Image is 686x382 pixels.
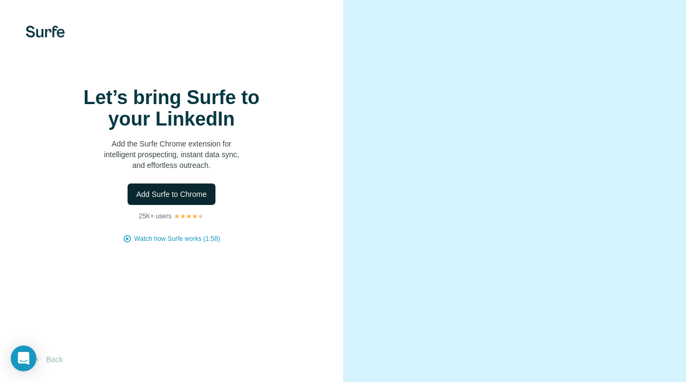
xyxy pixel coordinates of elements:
img: Rating Stars [174,213,204,219]
h1: Let’s bring Surfe to your LinkedIn [64,87,279,130]
div: Open Intercom Messenger [11,346,36,371]
button: Add Surfe to Chrome [128,183,215,205]
img: Surfe's logo [26,26,65,38]
button: Watch how Surfe works (1:58) [134,234,220,244]
p: 25K+ users [139,211,171,221]
button: Back [26,350,70,369]
span: Add Surfe to Chrome [136,189,207,200]
p: Add the Surfe Chrome extension for intelligent prospecting, instant data sync, and effortless out... [64,138,279,171]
